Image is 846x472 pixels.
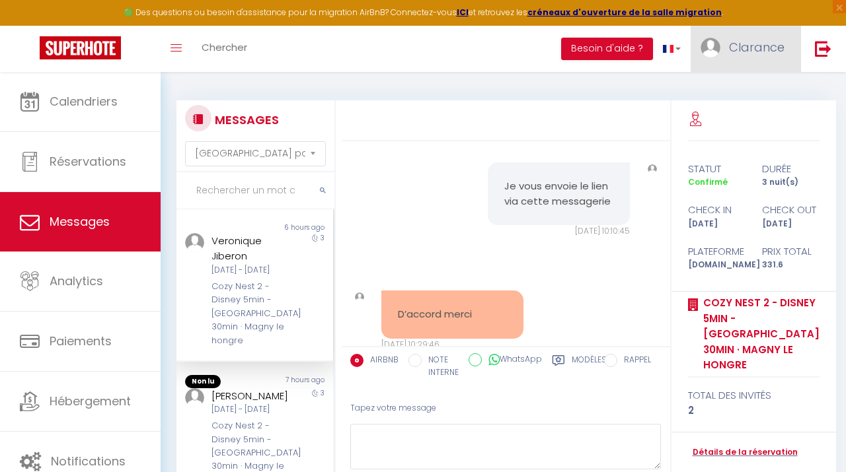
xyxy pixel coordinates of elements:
label: AIRBNB [364,354,399,368]
div: statut [679,161,753,177]
div: [DOMAIN_NAME] [679,259,753,271]
div: Veronique Jiberon [211,233,294,264]
div: Prix total [753,244,828,259]
button: Ouvrir le widget de chat LiveChat [11,5,50,45]
img: ... [185,388,204,407]
a: ... Clarance [691,26,801,72]
label: NOTE INTERNE [422,354,459,379]
div: Plateforme [679,244,753,259]
span: Analytics [50,273,103,289]
img: ... [355,292,364,302]
div: check in [679,202,753,218]
div: [DATE] [679,218,753,230]
span: Messages [50,213,110,230]
pre: Je vous envoie le lien via cette messagerie [504,179,613,209]
label: RAPPEL [617,354,651,368]
div: [DATE] - [DATE] [211,403,294,416]
div: [DATE] - [DATE] [211,264,294,277]
button: Besoin d'aide ? [561,38,653,60]
div: 2 [688,403,820,419]
div: 331.6 [753,259,828,271]
div: durée [753,161,828,177]
span: Chercher [202,40,247,54]
a: Détails de la réservation [688,446,798,459]
img: ... [185,233,204,252]
a: ICI [457,7,469,18]
a: Chercher [192,26,257,72]
div: 3 nuit(s) [753,176,828,189]
div: [DATE] 10:29:46 [381,339,523,351]
div: 6 hours ago [254,222,332,233]
div: [DATE] [753,218,828,230]
div: [PERSON_NAME] [211,388,294,404]
img: ... [648,164,657,174]
span: Clarance [729,39,785,55]
div: 7 hours ago [254,375,332,388]
span: 3 [321,388,325,398]
img: ... [701,38,720,57]
span: Non lu [185,375,221,388]
h3: MESSAGES [211,105,279,135]
img: Super Booking [40,36,121,59]
span: Réservations [50,153,126,170]
div: [DATE] 10:10:45 [488,225,630,238]
span: Hébergement [50,393,131,409]
div: Cozy Nest 2 - Disney 5min - [GEOGRAPHIC_DATA] 30min · Magny le hongre [211,280,294,347]
div: check out [753,202,828,218]
span: Notifications [51,453,126,469]
span: Confirmé [688,176,728,187]
div: total des invités [688,388,820,403]
input: Rechercher un mot clé [176,172,334,209]
span: 3 [321,233,325,243]
a: créneaux d'ouverture de la salle migration [527,7,722,18]
label: Modèles [572,354,607,381]
div: Tapez votre message [350,392,662,424]
span: Calendriers [50,93,118,110]
span: Paiements [50,333,112,349]
label: WhatsApp [482,353,542,368]
pre: D’accord merci [398,307,507,322]
img: logout [815,40,831,57]
a: Cozy Nest 2 - Disney 5min - [GEOGRAPHIC_DATA] 30min · Magny le hongre [699,295,820,373]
